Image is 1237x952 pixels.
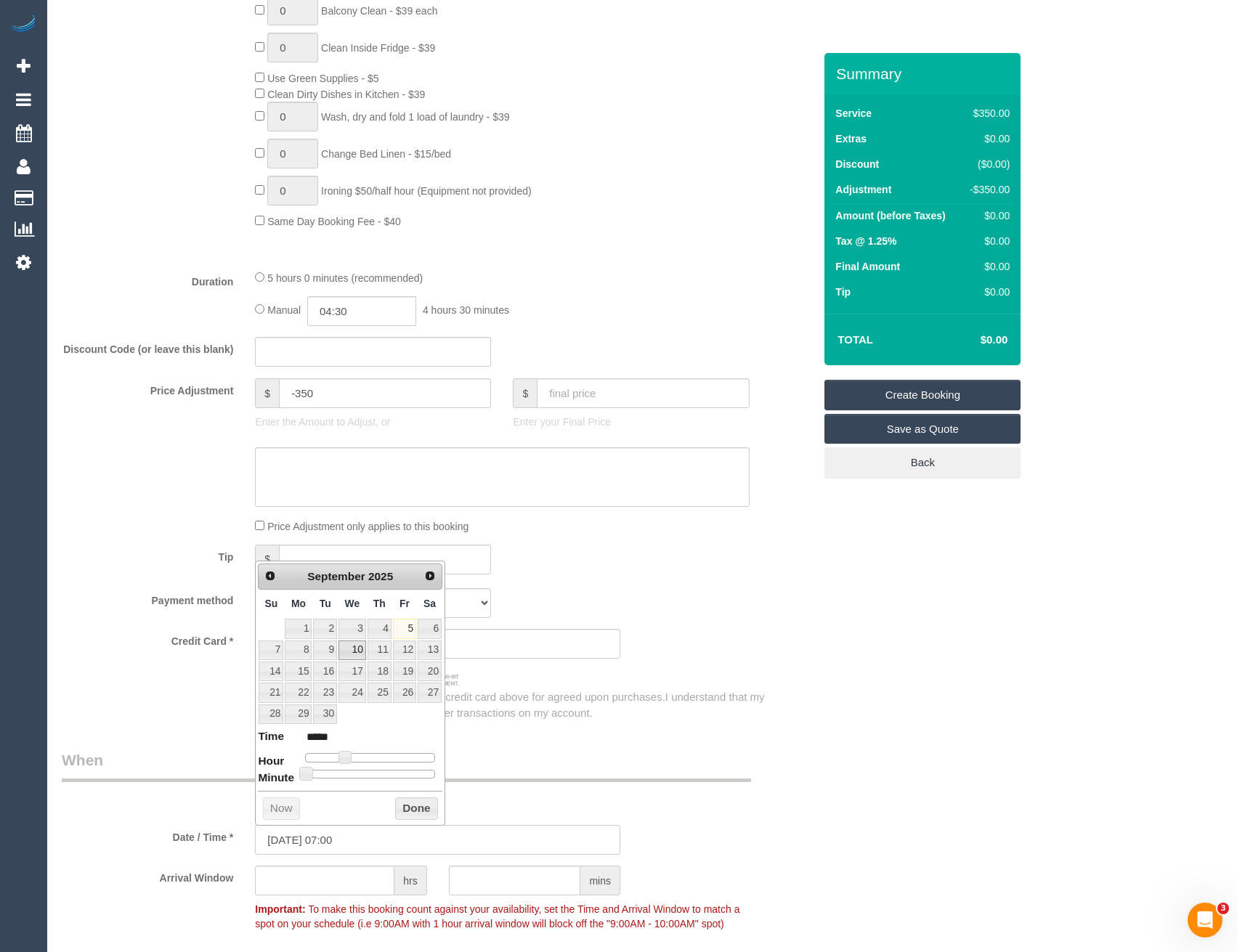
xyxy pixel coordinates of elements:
[368,683,392,702] a: 25
[244,670,470,685] img: credit cards
[965,157,1010,171] div: ($0.00)
[259,704,283,724] a: 28
[258,753,284,771] dt: Hour
[307,570,365,582] span: September
[965,234,1010,248] div: $0.00
[285,619,312,638] a: 1
[255,415,491,429] p: Enter the Amount to Adjust, or
[263,797,300,821] button: Now
[51,378,244,398] label: Price Adjustment
[835,259,900,274] label: Final Amount
[395,797,438,821] button: Done
[285,640,312,660] a: 8
[267,73,378,84] span: Use Green Supplies - $5
[267,272,423,284] span: 5 hours 0 minutes (recommended)
[423,598,436,609] span: Saturday
[393,619,416,638] a: 5
[513,415,749,429] p: Enter your Final Price
[313,662,336,681] a: 16
[1188,903,1222,937] iframe: Intercom live chat
[338,619,366,638] a: 3
[965,259,1010,274] div: $0.00
[285,704,312,724] a: 29
[338,662,366,681] a: 17
[51,629,244,648] label: Credit Card *
[255,545,279,574] span: $
[244,689,824,720] div: I authorize Maid to Clean to charge my credit card above for agreed upon purchases.
[513,378,537,408] span: $
[836,65,1013,82] h3: Summary
[321,5,437,17] span: Balcony Clean - $39 each
[51,269,244,289] label: Duration
[394,866,426,895] span: hrs
[368,640,392,660] a: 11
[393,683,416,702] a: 26
[321,185,532,197] span: Ironing $50/half hour (Equipment not provided)
[259,662,283,681] a: 14
[824,414,1021,444] a: Save as Quote
[51,545,244,564] label: Tip
[418,662,442,681] a: 20
[62,749,751,782] legend: When
[368,662,392,681] a: 18
[313,704,336,724] a: 30
[265,598,278,609] span: Sunday
[835,182,891,197] label: Adjustment
[424,570,436,582] span: Next
[255,903,305,915] strong: Important:
[368,619,392,638] a: 4
[321,42,435,54] span: Clean Inside Fridge - $39
[9,15,38,35] img: Automaid Logo
[393,640,416,660] a: 12
[965,131,1010,146] div: $0.00
[338,683,366,702] a: 24
[373,598,386,609] span: Thursday
[285,662,312,681] a: 15
[313,640,336,660] a: 9
[537,378,749,408] input: final price
[965,208,1010,223] div: $0.00
[965,106,1010,121] div: $350.00
[965,182,1010,197] div: -$350.00
[368,570,393,582] span: 2025
[400,598,410,609] span: Friday
[267,304,301,316] span: Manual
[338,640,366,660] a: 10
[291,598,306,609] span: Monday
[51,337,244,357] label: Discount Code (or leave this blank)
[267,521,469,532] span: Price Adjustment only applies to this booking
[259,683,283,702] a: 21
[51,588,244,608] label: Payment method
[580,866,620,895] span: mins
[264,570,276,582] span: Prev
[1217,903,1229,914] span: 3
[837,333,873,346] strong: Total
[321,148,451,160] span: Change Bed Linen - $15/bed
[393,662,416,681] a: 19
[313,683,336,702] a: 23
[260,566,280,586] a: Prev
[255,825,620,855] input: DD/MM/YYYY HH:MM
[835,234,896,248] label: Tax @ 1.25%
[320,598,331,609] span: Tuesday
[420,566,440,586] a: Next
[267,89,425,100] span: Clean Dirty Dishes in Kitchen - $39
[937,334,1007,346] h4: $0.00
[255,903,739,929] span: To make this booking count against your availability, set the Time and Arrival Window to match a ...
[321,111,509,123] span: Wash, dry and fold 1 load of laundry - $39
[258,770,294,788] dt: Minute
[258,728,284,746] dt: Time
[51,825,244,845] label: Date / Time *
[418,683,442,702] a: 27
[824,447,1021,478] a: Back
[965,285,1010,299] div: $0.00
[313,619,336,638] a: 2
[255,691,764,718] span: I understand that my information will be saved to file for further transactions on my account.
[835,208,945,223] label: Amount (before Taxes)
[835,157,879,171] label: Discount
[51,866,244,885] label: Arrival Window
[259,640,283,660] a: 7
[285,683,312,702] a: 22
[418,640,442,660] a: 13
